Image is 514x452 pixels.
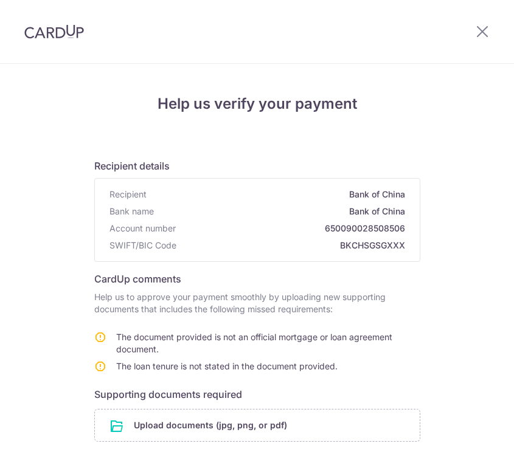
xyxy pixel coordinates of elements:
span: SWIFT/BIC Code [109,239,176,252]
span: Recipient [109,188,147,200]
span: Bank name [109,205,154,217]
h4: Help us verify your payment [94,93,420,115]
span: Bank of China [151,188,405,200]
div: Upload documents (jpg, png, or pdf) [94,409,420,442]
span: BKCHSGSGXXX [181,239,405,252]
h6: Supporting documents required [94,387,420,402]
h6: CardUp comments [94,272,420,286]
span: The loan tenure is not stated in the document provided. [116,361,338,371]
span: 650090028508506 [181,222,405,235]
span: Account number [109,222,176,235]
img: CardUp [24,24,84,39]
p: Help us to approve your payment smoothly by uploading new supporting documents that includes the ... [94,291,420,315]
span: Bank of China [159,205,405,217]
span: The document provided is not an official mortgage or loan agreement document. [116,332,392,354]
h6: Recipient details [94,159,420,173]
